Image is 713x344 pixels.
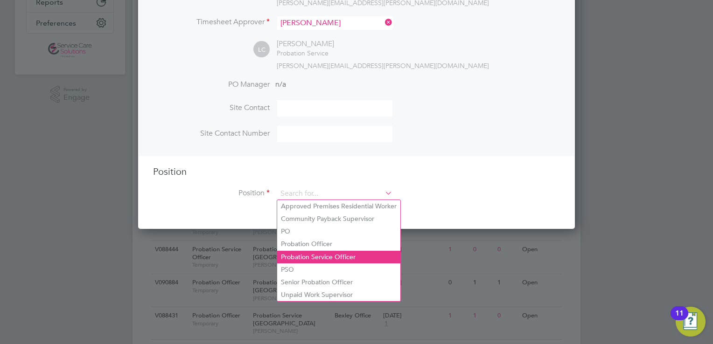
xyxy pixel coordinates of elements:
[277,289,400,301] li: Unpaid Work Supervisor
[153,129,270,138] label: Site Contact Number
[277,263,400,276] li: PSO
[153,103,270,113] label: Site Contact
[153,165,560,178] h3: Position
[153,80,270,89] label: PO Manager
[277,62,489,70] span: [PERSON_NAME][EMAIL_ADDRESS][PERSON_NAME][DOMAIN_NAME]
[277,187,392,201] input: Search for...
[275,80,286,89] span: n/a
[277,238,400,250] li: Probation Officer
[153,17,270,27] label: Timesheet Approver
[253,41,270,58] span: LC
[277,49,334,57] div: Probation Service
[676,307,706,337] button: Open Resource Center, 11 new notifications
[277,225,400,238] li: PO
[277,251,400,263] li: Probation Service Officer
[675,313,684,325] div: 11
[277,213,400,225] li: Community Payback Supervisor
[277,16,392,30] input: Search for...
[277,200,400,213] li: Approved Premises Residential Worker
[277,276,400,289] li: Senior Probation Officer
[153,188,270,198] label: Position
[277,39,334,49] div: [PERSON_NAME]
